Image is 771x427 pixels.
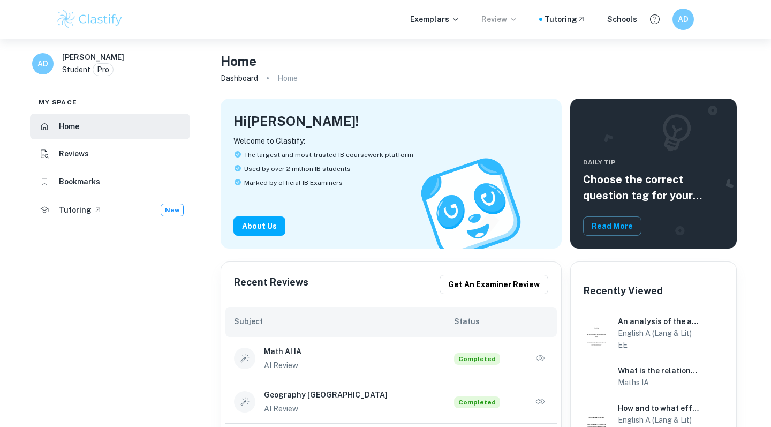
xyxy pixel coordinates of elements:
p: Home [277,72,298,84]
h6: Status [454,316,548,327]
span: Used by over 2 million IB students [244,164,351,174]
p: AI Review [264,359,454,371]
span: Daily Tip [583,158,724,167]
h6: English A (Lang & Lit) EE [618,327,700,351]
h6: Reviews [59,148,89,160]
span: Completed [454,396,500,408]
h6: Home [59,121,79,132]
span: My space [39,98,77,107]
span: Completed [454,353,500,365]
a: English A (Lang & Lit) EE example thumbnail: An analysis of the alterations of “Anne An analysis ... [579,311,728,355]
h4: Hi [PERSON_NAME] ! [233,111,359,131]
p: AI Review [264,403,454,415]
img: Maths IA example thumbnail: What is the relationship between GDP per [584,364,609,389]
h6: Tutoring [59,204,92,216]
h6: An analysis of the alterations of “[PERSON_NAME] with an E” from the perspective of feminist lite... [618,316,700,327]
h6: Bookmarks [59,176,100,188]
h6: What is the relationship between GDP per capita and CO2 emissions per capita? [618,365,700,377]
a: Tutoring [545,13,586,25]
h6: AD [677,13,690,25]
p: Exemplars [410,13,460,25]
h6: Subject [234,316,454,327]
button: AD [672,9,694,30]
h5: Choose the correct question tag for your coursework [583,171,724,204]
span: The largest and most trusted IB coursework platform [244,150,413,160]
button: About Us [233,216,285,236]
button: Get an examiner review [440,275,548,294]
img: English A (Lang & Lit) EE example thumbnail: An analysis of the alterations of “Anne [584,320,609,346]
h6: Recently Viewed [584,283,663,298]
h6: Maths IA [618,377,700,388]
a: Dashboard [221,71,258,86]
p: Student [62,64,90,76]
h6: [PERSON_NAME] [62,51,124,63]
a: Home [30,114,190,139]
a: TutoringNew [30,197,190,223]
h6: Math AI IA [264,346,454,357]
h6: How and to what effect do [PERSON_NAME] and [PERSON_NAME] reveal the theme of existential freedom... [618,402,700,414]
button: Read More [583,216,641,236]
h6: Geography [GEOGRAPHIC_DATA] [264,389,454,401]
span: Marked by official IB Examiners [244,178,343,188]
a: Bookmarks [30,169,190,194]
img: Clastify logo [56,9,124,30]
span: New [161,205,183,215]
a: Schools [607,13,637,25]
h4: Home [221,51,256,71]
p: Welcome to Clastify: [233,135,549,147]
p: Review [481,13,518,25]
p: Pro [97,64,109,76]
a: Maths IA example thumbnail: What is the relationship between GDP perWhat is the relationship betw... [579,359,728,394]
h6: AD [37,58,49,70]
button: Help and Feedback [646,10,664,28]
a: Reviews [30,141,190,167]
h6: Recent Reviews [234,275,308,294]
